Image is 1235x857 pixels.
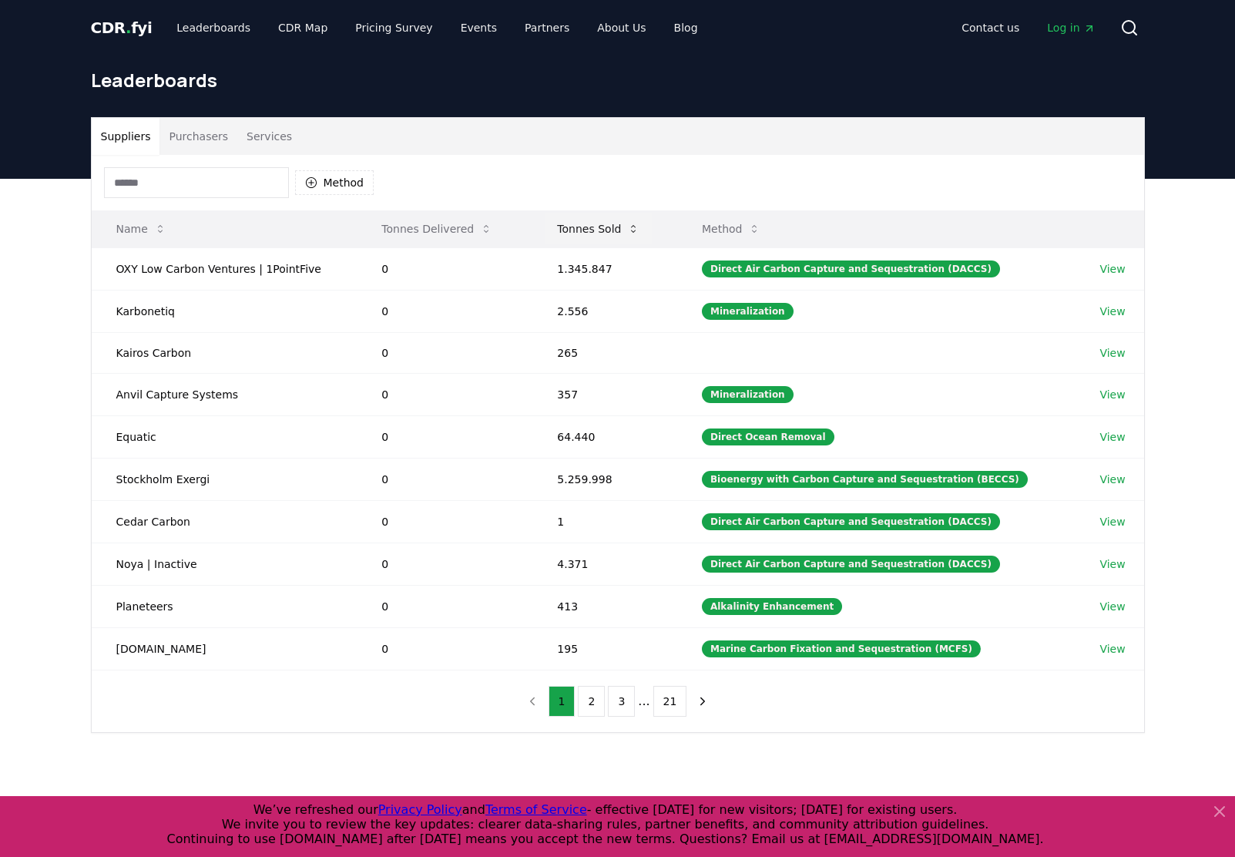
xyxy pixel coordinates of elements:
[1099,261,1125,277] a: View
[512,14,582,42] a: Partners
[702,556,1000,573] div: Direct Air Carbon Capture and Sequestration (DACCS)
[702,640,981,657] div: Marine Carbon Fixation and Sequestration (MCFS)
[92,543,357,585] td: Noya | Inactive
[638,692,649,711] li: ...
[608,686,635,717] button: 3
[164,14,710,42] nav: Main
[702,303,794,320] div: Mineralization
[532,332,677,373] td: 265
[532,373,677,415] td: 357
[295,170,374,195] button: Method
[1099,387,1125,402] a: View
[357,458,532,500] td: 0
[545,213,652,244] button: Tonnes Sold
[532,627,677,670] td: 195
[92,415,357,458] td: Equatic
[1099,556,1125,572] a: View
[702,513,1000,530] div: Direct Air Carbon Capture and Sequestration (DACCS)
[1099,345,1125,361] a: View
[92,627,357,670] td: [DOMAIN_NAME]
[92,118,160,155] button: Suppliers
[1035,14,1107,42] a: Log in
[92,500,357,543] td: Cedar Carbon
[92,332,357,373] td: Kairos Carbon
[91,17,153,39] a: CDR.fyi
[1099,429,1125,445] a: View
[532,543,677,585] td: 4.371
[949,14,1107,42] nav: Main
[357,500,532,543] td: 0
[585,14,658,42] a: About Us
[126,18,131,37] span: .
[1047,20,1095,35] span: Log in
[92,585,357,627] td: Planeteers
[690,686,716,717] button: next page
[532,500,677,543] td: 1
[357,332,532,373] td: 0
[702,260,1000,277] div: Direct Air Carbon Capture and Sequestration (DACCS)
[357,585,532,627] td: 0
[690,213,774,244] button: Method
[159,118,237,155] button: Purchasers
[92,290,357,332] td: Karbonetiq
[266,14,340,42] a: CDR Map
[357,627,532,670] td: 0
[92,373,357,415] td: Anvil Capture Systems
[532,585,677,627] td: 413
[369,213,505,244] button: Tonnes Delivered
[578,686,605,717] button: 2
[357,290,532,332] td: 0
[702,471,1028,488] div: Bioenergy with Carbon Capture and Sequestration (BECCS)
[357,247,532,290] td: 0
[1099,472,1125,487] a: View
[164,14,263,42] a: Leaderboards
[702,598,842,615] div: Alkalinity Enhancement
[357,415,532,458] td: 0
[653,686,687,717] button: 21
[448,14,509,42] a: Events
[532,247,677,290] td: 1.345.847
[532,415,677,458] td: 64.440
[949,14,1032,42] a: Contact us
[1099,599,1125,614] a: View
[343,14,445,42] a: Pricing Survey
[1099,514,1125,529] a: View
[357,543,532,585] td: 0
[92,247,357,290] td: OXY Low Carbon Ventures | 1PointFive
[92,458,357,500] td: Stockholm Exergi
[237,118,301,155] button: Services
[702,428,834,445] div: Direct Ocean Removal
[91,68,1145,92] h1: Leaderboards
[91,18,153,37] span: CDR fyi
[1099,641,1125,657] a: View
[662,14,710,42] a: Blog
[532,290,677,332] td: 2.556
[702,386,794,403] div: Mineralization
[104,213,179,244] button: Name
[357,373,532,415] td: 0
[532,458,677,500] td: 5.259.998
[1099,304,1125,319] a: View
[549,686,576,717] button: 1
